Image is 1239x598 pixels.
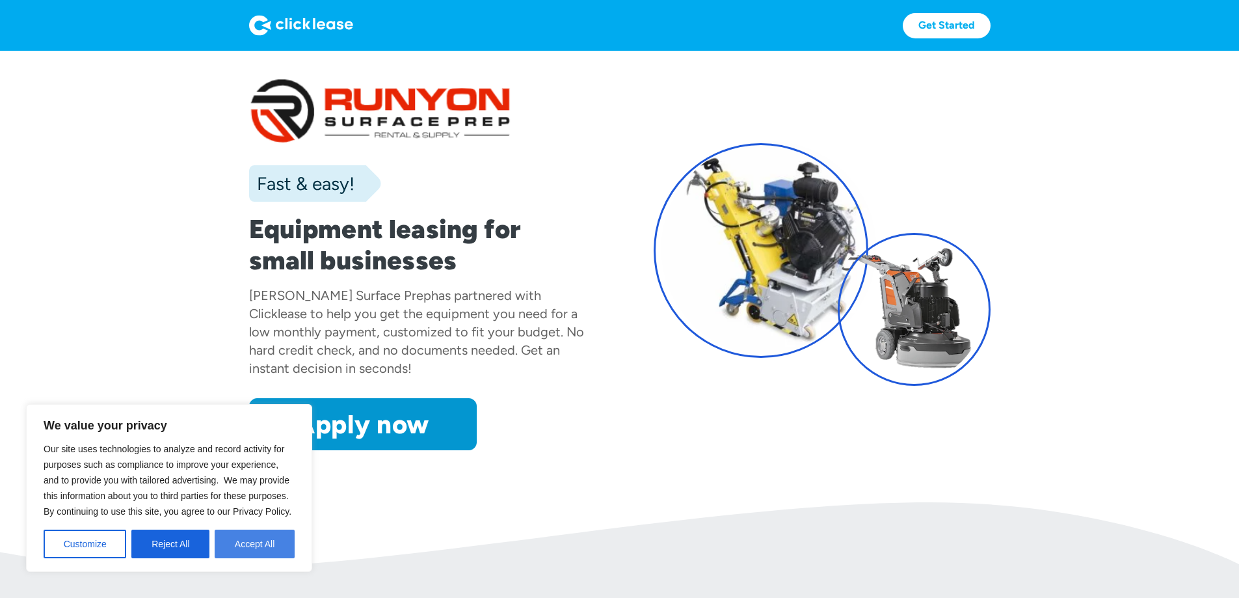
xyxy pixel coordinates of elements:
button: Customize [44,530,126,558]
div: Fast & easy! [249,170,354,197]
div: We value your privacy [26,404,312,572]
a: Apply now [249,398,477,450]
div: has partnered with Clicklease to help you get the equipment you need for a low monthly payment, c... [249,288,584,376]
h1: Equipment leasing for small businesses [249,213,586,276]
button: Reject All [131,530,209,558]
button: Accept All [215,530,295,558]
span: Our site uses technologies to analyze and record activity for purposes such as compliance to impr... [44,444,291,517]
img: Logo [249,15,353,36]
p: We value your privacy [44,418,295,433]
div: [PERSON_NAME] Surface Prep [249,288,431,303]
a: Get Started [903,13,991,38]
